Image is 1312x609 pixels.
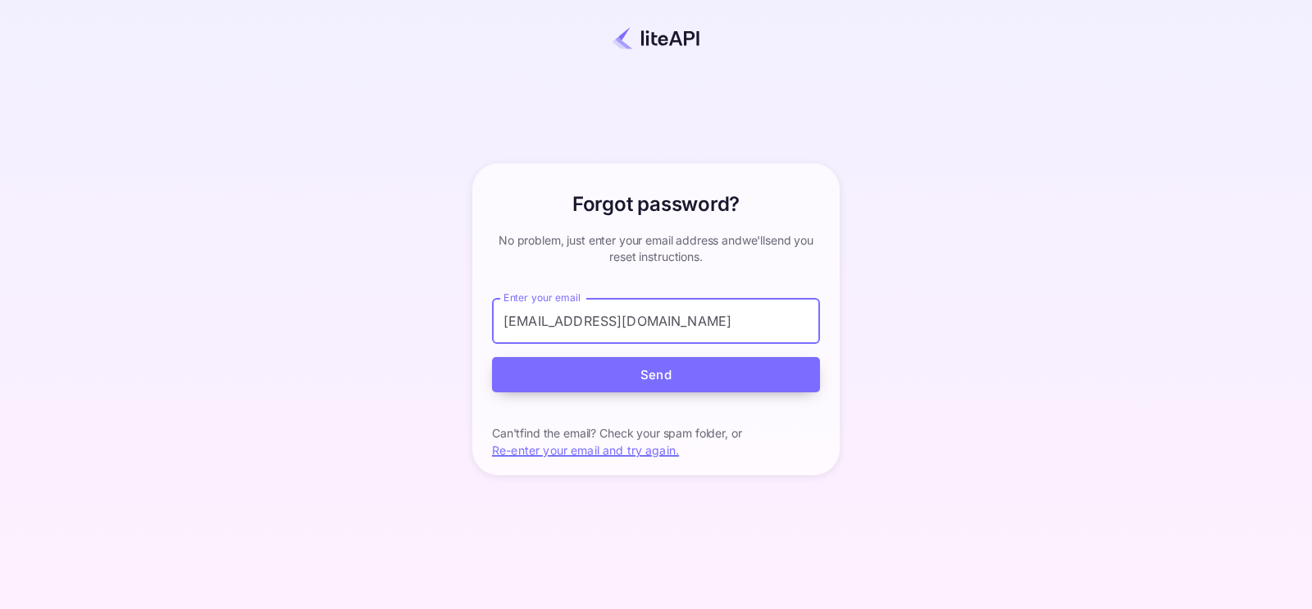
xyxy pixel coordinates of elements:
[492,443,679,457] a: Re-enter your email and try again.
[572,190,740,219] h6: Forgot password?
[492,357,820,392] button: Send
[613,26,699,50] img: liteapi
[503,291,581,304] label: Enter your email
[492,425,820,442] p: Can't find the email? Check your spam folder, or
[492,232,820,265] p: No problem, just enter your email address and we'll send you reset instructions.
